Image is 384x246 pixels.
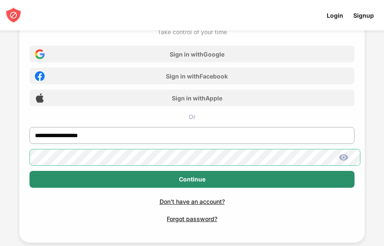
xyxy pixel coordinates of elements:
[35,93,45,103] img: apple-icon.png
[5,7,22,24] img: blocksite-icon-white.svg
[339,152,349,162] img: show-password.svg
[179,176,205,183] div: Continue
[29,113,355,120] div: Or
[348,6,379,25] a: Signup
[172,95,222,102] div: Sign in with Apple
[157,28,227,35] div: Take control of your time
[160,198,225,205] div: Don't have an account?
[166,73,228,80] div: Sign in with Facebook
[167,215,217,222] div: Forgot password?
[35,49,45,59] img: google-icon.png
[170,51,224,58] div: Sign in with Google
[322,6,348,25] a: Login
[35,71,45,81] img: facebook-icon.png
